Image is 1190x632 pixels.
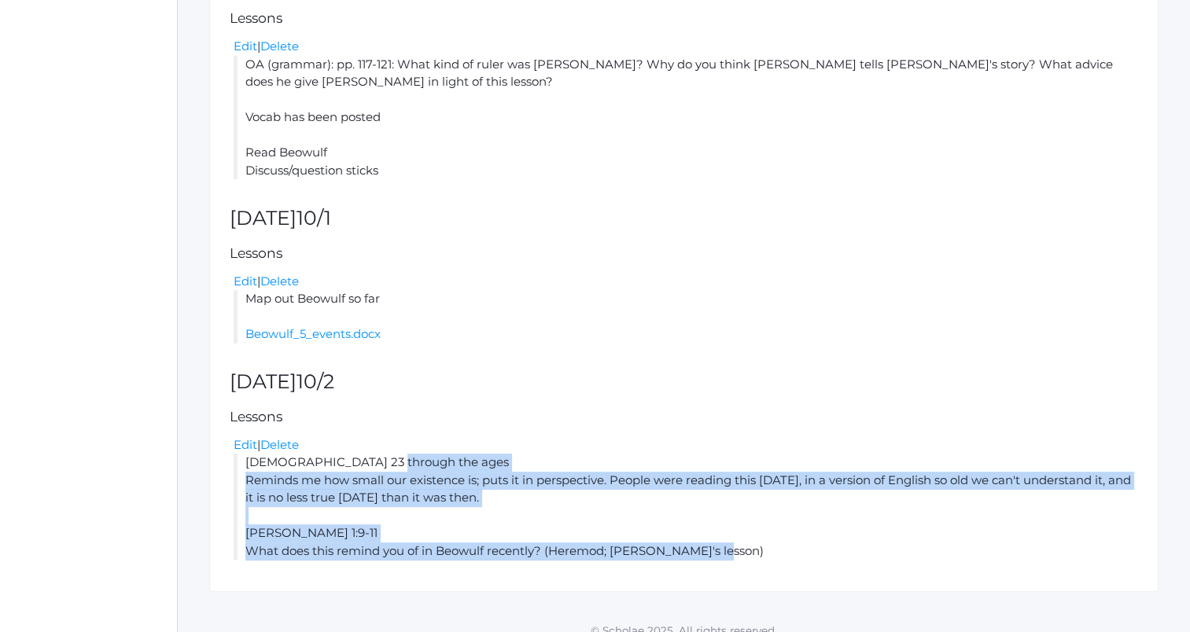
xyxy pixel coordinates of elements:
div: | [234,273,1138,291]
span: 10/2 [297,369,334,393]
a: Delete [260,39,299,53]
li: OA (grammar): pp. 117-121: What kind of ruler was [PERSON_NAME]? Why do you think [PERSON_NAME] t... [234,56,1138,180]
a: Delete [260,437,299,452]
a: Edit [234,274,257,288]
h2: [DATE] [230,371,1138,393]
div: | [234,436,1138,454]
h5: Lessons [230,11,1138,26]
h5: Lessons [230,410,1138,424]
a: Delete [260,274,299,288]
h2: [DATE] [230,208,1138,230]
h5: Lessons [230,246,1138,261]
span: 10/1 [297,206,331,230]
li: Map out Beowulf so far [234,290,1138,344]
a: Edit [234,39,257,53]
div: | [234,38,1138,56]
a: Edit [234,437,257,452]
a: Beowulf_5_events.docx [245,326,381,341]
li: [DEMOGRAPHIC_DATA] 23 through the ages Reminds me how small our existence is; puts it in perspect... [234,454,1138,560]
